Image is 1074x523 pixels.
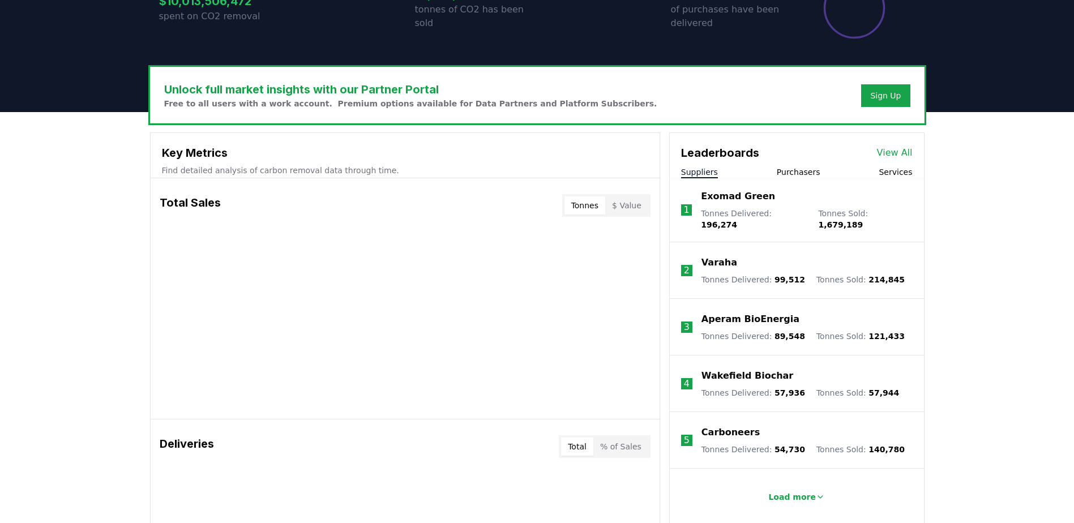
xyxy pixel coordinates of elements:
button: Total [561,438,593,456]
a: Varaha [701,256,737,269]
a: Exomad Green [701,190,775,203]
p: tonnes of CO2 has been sold [415,3,537,30]
p: Tonnes Sold : [816,387,899,398]
p: Tonnes Delivered : [701,274,805,285]
span: 57,944 [868,388,899,397]
p: 5 [684,434,690,447]
a: Carboneers [701,426,760,439]
button: Purchasers [777,166,820,178]
span: 57,936 [775,388,805,397]
p: Tonnes Sold : [818,208,912,230]
p: Tonnes Sold : [816,331,905,342]
h3: Total Sales [160,194,221,217]
a: Aperam BioEnergia [701,312,799,326]
p: Tonnes Delivered : [701,444,805,455]
button: Services [879,166,912,178]
a: Sign Up [870,90,901,101]
span: 99,512 [775,275,805,284]
button: % of Sales [593,438,648,456]
button: $ Value [605,196,648,215]
p: Tonnes Sold : [816,274,905,285]
p: Tonnes Delivered : [701,331,805,342]
span: 140,780 [868,445,905,454]
button: Suppliers [681,166,718,178]
button: Load more [759,486,834,508]
span: 89,548 [775,332,805,341]
h3: Unlock full market insights with our Partner Portal [164,81,657,98]
span: 196,274 [701,220,737,229]
p: spent on CO2 removal [159,10,281,23]
p: 3 [684,320,690,334]
span: 121,433 [868,332,905,341]
span: 54,730 [775,445,805,454]
h3: Key Metrics [162,144,648,161]
a: View All [877,146,913,160]
p: Find detailed analysis of carbon removal data through time. [162,165,648,176]
p: Tonnes Delivered : [701,387,805,398]
p: Load more [768,491,816,503]
h3: Deliveries [160,435,214,458]
p: 2 [684,264,690,277]
a: Wakefield Biochar [701,369,793,383]
h3: Leaderboards [681,144,759,161]
p: Tonnes Sold : [816,444,905,455]
span: 1,679,189 [818,220,863,229]
button: Sign Up [861,84,910,107]
button: Tonnes [564,196,605,215]
p: 1 [683,203,689,217]
p: Free to all users with a work account. Premium options available for Data Partners and Platform S... [164,98,657,109]
p: Tonnes Delivered : [701,208,807,230]
p: of purchases have been delivered [671,3,793,30]
p: 4 [684,377,690,391]
span: 214,845 [868,275,905,284]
